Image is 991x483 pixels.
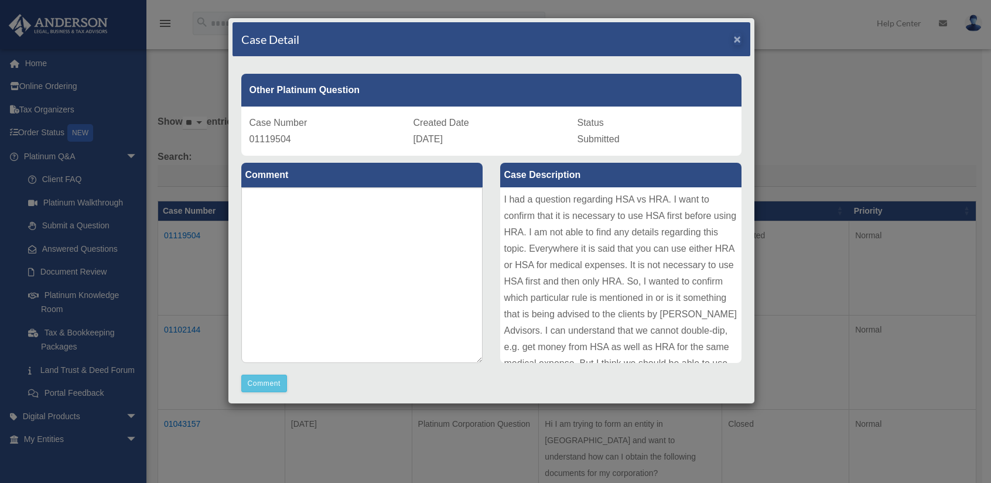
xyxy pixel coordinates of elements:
[577,134,620,144] span: Submitted
[250,118,307,128] span: Case Number
[241,375,288,392] button: Comment
[734,33,741,45] button: Close
[734,32,741,46] span: ×
[241,31,299,47] h4: Case Detail
[241,163,483,187] label: Comment
[241,74,741,107] div: Other Platinum Question
[500,163,741,187] label: Case Description
[577,118,604,128] span: Status
[500,187,741,363] div: I had a question regarding HSA vs HRA. I want to confirm that it is necessary to use HSA first be...
[414,118,469,128] span: Created Date
[250,134,291,144] span: 01119504
[414,134,443,144] span: [DATE]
